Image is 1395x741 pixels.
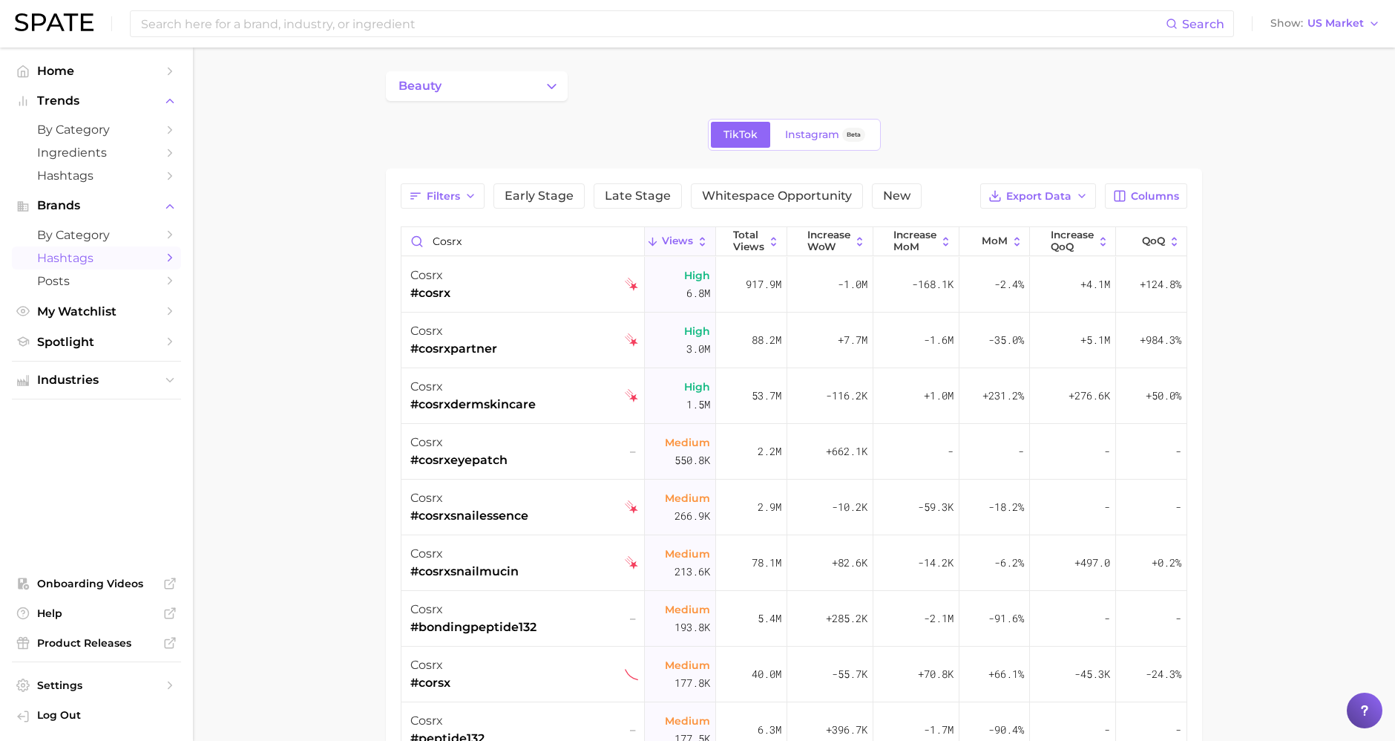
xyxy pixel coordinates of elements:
[139,11,1166,36] input: Search here for a brand, industry, or ingredient
[401,183,485,209] button: Filters
[665,712,710,730] span: Medium
[12,118,181,141] a: by Category
[1146,387,1181,405] span: +50.0%
[1131,190,1179,203] span: Columns
[37,373,156,387] span: Industries
[625,278,638,291] img: tiktok falling star
[674,674,710,692] span: 177.8k
[645,227,716,256] button: Views
[948,443,953,460] span: -
[12,247,181,270] a: Hashtags
[410,451,508,469] span: #cosrxeyepatch
[410,674,450,692] span: #corsx
[832,665,867,683] span: -55.7k
[686,340,710,358] span: 3.0m
[630,610,635,627] span: –
[1307,19,1364,27] span: US Market
[924,721,953,739] span: -1.7m
[918,498,953,516] span: -59.3k
[12,195,181,217] button: Brands
[37,274,156,288] span: Posts
[980,183,1096,209] button: Export Data
[1116,227,1186,256] button: QoQ
[625,389,638,402] img: tiktok falling star
[1175,610,1181,627] span: -
[37,64,156,78] span: Home
[1175,721,1181,739] span: -
[924,387,953,405] span: +1.0m
[37,577,156,590] span: Onboarding Videos
[401,368,1186,424] button: cosrx#cosrxdermskincaretiktok falling starHigh1.5m53.7m-116.2k+1.0m+231.2%+276.6k+50.0%
[410,379,443,394] span: cosrx
[1175,443,1181,460] span: -
[427,190,460,203] span: Filters
[410,563,519,581] span: #cosrxsnailmucin
[1080,275,1110,293] span: +4.1m
[1140,275,1181,293] span: +124.8%
[625,667,638,681] img: tiktok sustained decliner
[1069,387,1110,405] span: +276.6k
[758,610,781,627] span: 5.4m
[787,227,873,256] button: Increase WoW
[37,146,156,160] span: Ingredients
[1267,14,1384,33] button: ShowUS Market
[1104,443,1110,460] span: -
[410,507,528,525] span: #cosrxsnailessence
[702,190,852,202] span: Whitespace Opportunity
[686,284,710,302] span: 6.8m
[1074,665,1110,683] span: -45.3k
[918,554,953,572] span: -14.2k
[711,122,770,148] a: TikTok
[1030,227,1116,256] button: increase QoQ
[37,228,156,242] span: by Category
[401,313,1186,368] button: cosrx#cosrxpartnertiktok falling starHigh3.0m88.2m+7.7m-1.6m-35.0%+5.1m+984.3%
[625,556,638,569] img: tiktok falling star
[37,169,156,183] span: Hashtags
[410,546,443,561] span: cosrx
[1104,498,1110,516] span: -
[410,618,536,636] span: #bondingpeptide132
[716,227,787,256] button: Total Views
[665,656,710,674] span: Medium
[988,498,1024,516] span: -18.2%
[883,190,910,202] span: New
[401,227,644,255] input: Search in beauty
[401,424,1186,480] button: cosrx#cosrxeyepatch–Medium550.8k2.2m+662.1k----
[1074,554,1110,572] span: +497.0
[1104,610,1110,627] span: -
[758,721,781,739] span: 6.3m
[37,708,169,722] span: Log Out
[665,434,710,451] span: Medium
[37,199,156,212] span: Brands
[684,378,710,396] span: High
[386,71,568,101] button: Change Category
[988,610,1024,627] span: -91.6%
[1182,17,1224,31] span: Search
[410,658,443,672] span: cosrx
[12,223,181,247] a: by Category
[918,665,953,683] span: +70.8k
[605,190,671,202] span: Late Stage
[12,141,181,164] a: Ingredients
[401,257,1186,313] button: cosrx#cosrxtiktok falling starHigh6.8m917.9m-1.0m-168.1k-2.4%+4.1m+124.8%
[1104,721,1110,739] span: -
[410,714,443,728] span: cosrx
[12,704,181,729] a: Log out. Currently logged in with e-mail ykkim110@cosrx.co.kr.
[1270,19,1303,27] span: Show
[625,333,638,347] img: tiktok falling star
[665,545,710,563] span: Medium
[410,324,443,338] span: cosrx
[630,443,635,460] span: –
[401,591,1186,647] button: cosrx#bondingpeptide132–Medium193.8k5.4m+285.2k-2.1m-91.6%--
[912,275,953,293] span: -168.1k
[826,610,867,627] span: +285.2k
[1105,183,1187,209] button: Columns
[1142,235,1165,247] span: QoQ
[37,251,156,265] span: Hashtags
[994,275,1024,293] span: -2.4%
[410,602,443,616] span: cosrx
[1006,190,1071,203] span: Export Data
[1152,554,1181,572] span: +0.2%
[625,500,638,514] img: tiktok falling star
[12,632,181,654] a: Product Releases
